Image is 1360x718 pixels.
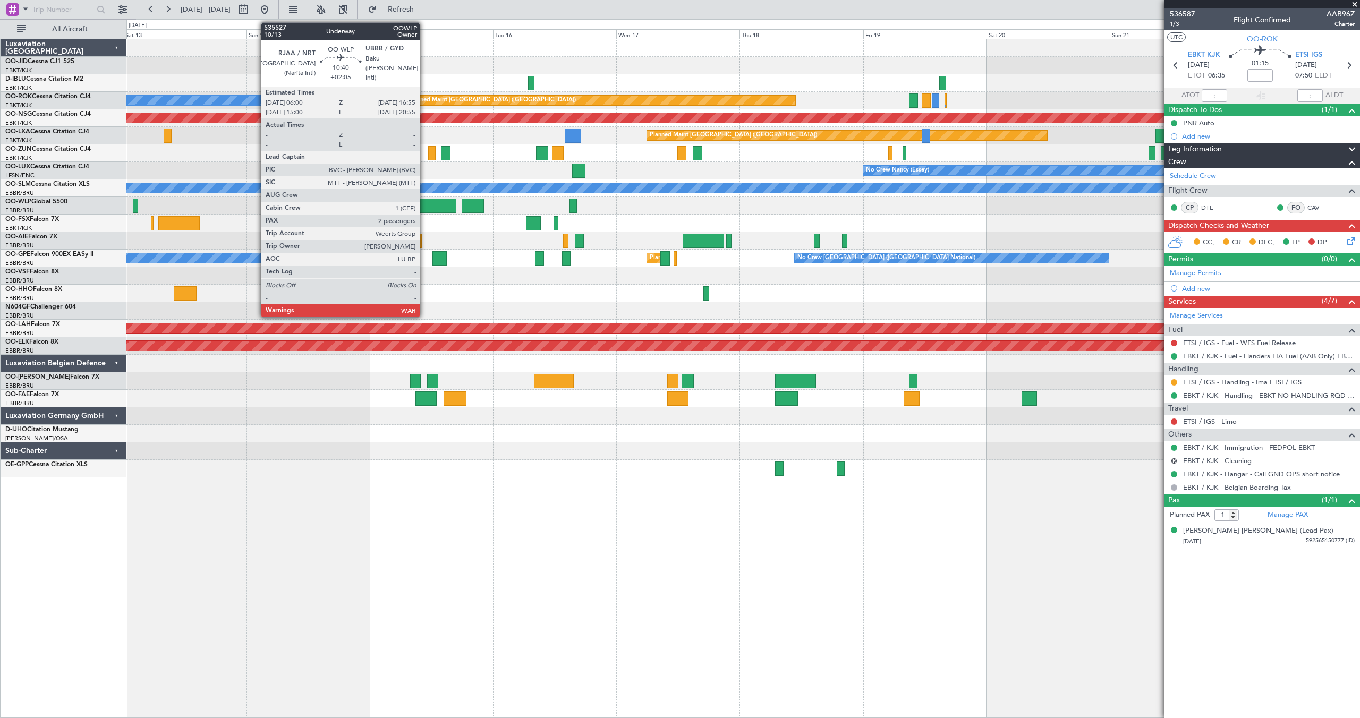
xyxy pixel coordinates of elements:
button: R [1171,458,1177,464]
div: FO [1287,202,1305,213]
span: OO-LUX [5,164,30,170]
span: OO-FAE [5,391,30,398]
span: OO-[PERSON_NAME] [5,374,70,380]
span: (4/7) [1322,295,1337,306]
span: OO-LAH [5,321,31,328]
span: OO-WLP [5,199,31,205]
span: OO-ZUN [5,146,32,152]
a: EBKT / KJK - Handling - EBKT NO HANDLING RQD FOR CJ [1183,391,1355,400]
a: EBKT/KJK [5,66,32,74]
a: OO-JIDCessna CJ1 525 [5,58,74,65]
span: Flight Crew [1168,185,1208,197]
a: OE-GPPCessna Citation XLS [5,461,88,468]
span: [DATE] [1183,537,1201,545]
span: Fuel [1168,324,1183,336]
span: 1/3 [1170,20,1195,29]
div: Fri 19 [863,29,987,39]
input: --:-- [1202,89,1227,102]
a: Manage Services [1170,311,1223,321]
span: Leg Information [1168,143,1222,156]
span: D-IBLU [5,76,26,82]
a: OO-FSXFalcon 7X [5,216,59,223]
span: (0/0) [1322,253,1337,264]
a: DTL [1201,203,1225,212]
a: EBBR/BRU [5,189,34,197]
a: OO-[PERSON_NAME]Falcon 7X [5,374,99,380]
button: UTC [1167,32,1186,42]
a: EBBR/BRU [5,382,34,390]
a: EBKT / KJK - Hangar - Call GND OPS short notice [1183,469,1340,478]
a: Manage PAX [1268,510,1308,520]
a: OO-VSFFalcon 8X [5,269,59,275]
a: OO-LAHFalcon 7X [5,321,60,328]
a: ETSI / IGS - Fuel - WFS Fuel Release [1183,338,1296,347]
div: No Crew [GEOGRAPHIC_DATA] ([GEOGRAPHIC_DATA] National) [797,250,975,266]
a: D-IBLUCessna Citation M2 [5,76,83,82]
span: 536587 [1170,8,1195,20]
span: OO-ROK [5,93,32,100]
span: DFC, [1259,237,1274,248]
div: Thu 18 [739,29,863,39]
a: EBBR/BRU [5,399,34,407]
a: Manage Permits [1170,268,1221,279]
a: EBKT / KJK - Fuel - Flanders FIA Fuel (AAB Only) EBKT / KJK [1183,352,1355,361]
span: ETSI IGS [1295,50,1322,61]
div: Planned Maint [GEOGRAPHIC_DATA] ([GEOGRAPHIC_DATA]) [409,92,576,108]
input: Trip Number [32,2,93,18]
span: OO-ROK [1247,33,1278,45]
a: OO-ELKFalcon 8X [5,339,58,345]
span: OO-GPE [5,251,30,258]
span: DP [1317,237,1327,248]
a: OO-LUXCessna Citation CJ4 [5,164,89,170]
span: OO-AIE [5,234,28,240]
span: ATOT [1181,90,1199,101]
span: OO-NSG [5,111,32,117]
span: OO-JID [5,58,28,65]
span: OO-HHO [5,286,33,293]
div: Sat 20 [987,29,1110,39]
span: OO-SLM [5,181,31,187]
div: Sun 21 [1110,29,1233,39]
span: Dispatch To-Dos [1168,104,1222,116]
button: All Aircraft [12,21,115,38]
span: Others [1168,429,1192,441]
a: OO-WLPGlobal 5500 [5,199,67,205]
span: Dispatch Checks and Weather [1168,220,1269,232]
span: (1/1) [1322,494,1337,506]
a: EBBR/BRU [5,277,34,285]
span: Handling [1168,363,1198,375]
a: LFSN/ENC [5,172,35,179]
a: ETSI / IGS - Limo [1183,417,1237,426]
a: OO-GPEFalcon 900EX EASy II [5,251,93,258]
span: AAB96Z [1327,8,1355,20]
a: EBKT / KJK - Cleaning [1183,456,1252,465]
span: 592565150777 (ID) [1306,536,1355,545]
a: [PERSON_NAME]/QSA [5,434,68,442]
span: [DATE] [1295,60,1317,71]
span: (1/1) [1322,104,1337,115]
a: EBBR/BRU [5,329,34,337]
span: Travel [1168,403,1188,415]
span: N604GF [5,304,30,310]
div: Sat 13 [123,29,246,39]
div: Add new [1182,284,1355,293]
a: OO-ROKCessna Citation CJ4 [5,93,91,100]
a: EBBR/BRU [5,312,34,320]
div: [PERSON_NAME] [PERSON_NAME] (Lead Pax) [1183,526,1333,536]
span: OO-LXA [5,129,30,135]
div: Mon 15 [370,29,493,39]
span: Charter [1327,20,1355,29]
span: ETOT [1188,71,1205,81]
div: No Crew Nancy (Essey) [866,163,929,178]
span: Permits [1168,253,1193,266]
div: Planned Maint [GEOGRAPHIC_DATA] ([GEOGRAPHIC_DATA]) [650,127,817,143]
a: OO-AIEFalcon 7X [5,234,57,240]
div: CP [1181,202,1198,213]
a: EBKT / KJK - Belgian Boarding Tax [1183,483,1291,492]
span: OO-ELK [5,339,29,345]
span: [DATE] [1188,60,1210,71]
a: N604GFChallenger 604 [5,304,76,310]
a: CAV [1307,203,1331,212]
a: EBBR/BRU [5,242,34,250]
span: [DATE] - [DATE] [181,5,231,14]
